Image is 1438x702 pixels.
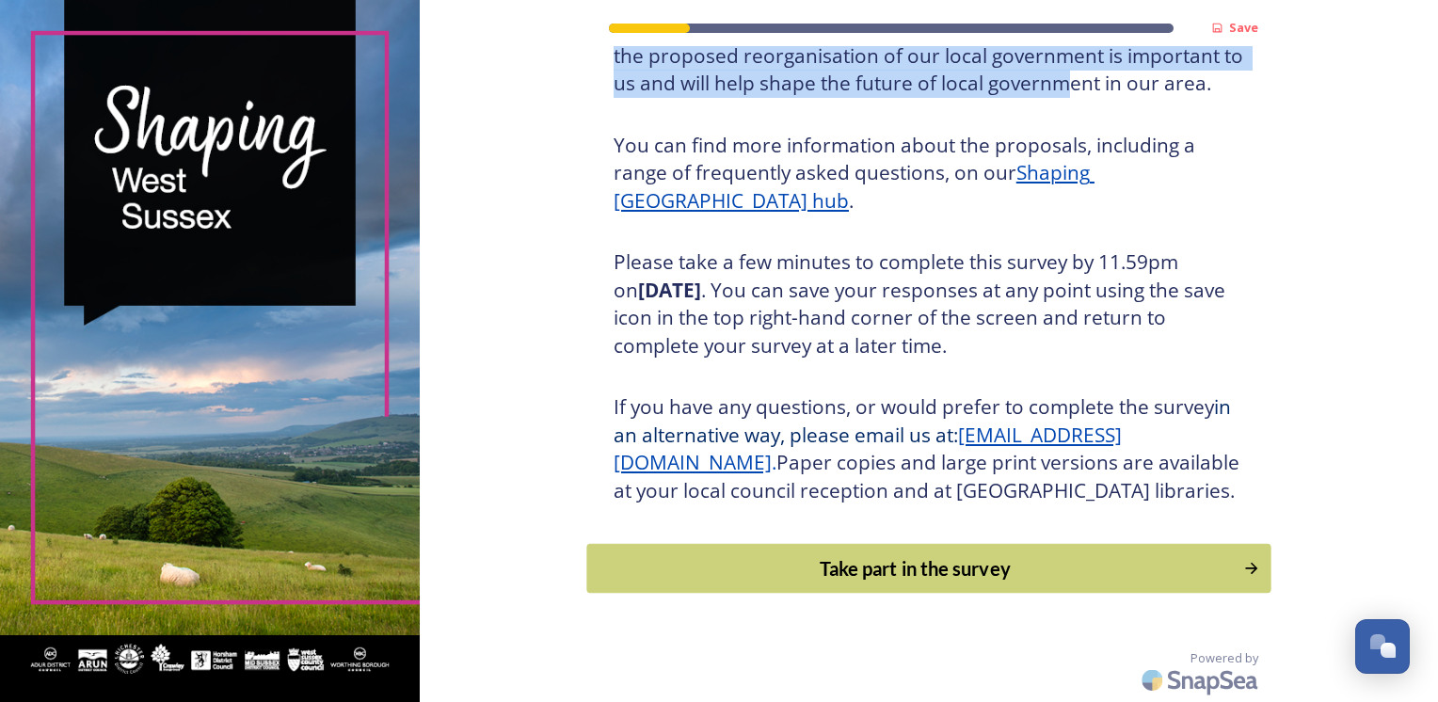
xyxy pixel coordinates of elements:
a: [EMAIL_ADDRESS][DOMAIN_NAME] [614,422,1122,476]
button: Open Chat [1355,619,1410,674]
h3: If you have any questions, or would prefer to complete the survey Paper copies and large print ve... [614,393,1244,504]
span: . [772,449,776,475]
div: Take part in the survey [597,554,1233,582]
h3: Please take a few minutes to complete this survey by 11.59pm on . You can save your responses at ... [614,248,1244,359]
h3: Thank you for taking the time to complete this survey. Your views on the proposed reorganisation ... [614,14,1244,98]
h3: You can find more information about the proposals, including a range of frequently asked question... [614,132,1244,215]
strong: Save [1229,19,1258,36]
button: Continue [586,544,1270,594]
span: in an alternative way, please email us at: [614,393,1236,448]
img: SnapSea Logo [1136,658,1268,702]
a: Shaping [GEOGRAPHIC_DATA] hub [614,159,1094,214]
strong: [DATE] [638,277,701,303]
span: Powered by [1190,649,1258,667]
